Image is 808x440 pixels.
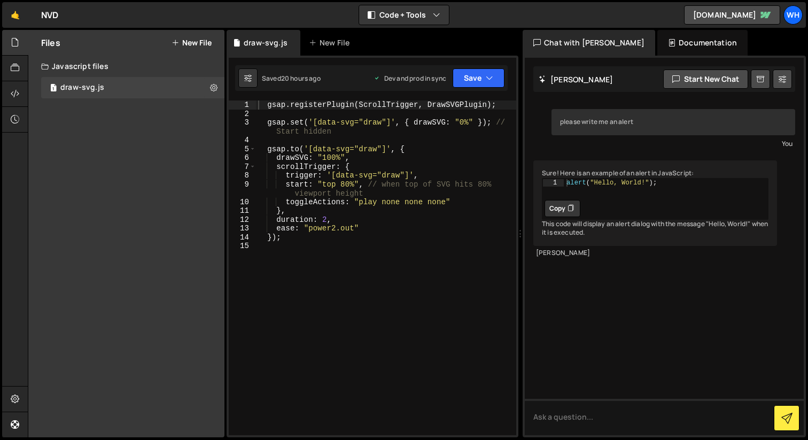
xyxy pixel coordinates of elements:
button: New File [172,38,212,47]
button: Save [453,68,504,88]
div: please write me an alert [551,109,795,135]
a: Wh [783,5,803,25]
div: 2 [229,110,256,119]
button: Start new chat [663,70,748,89]
div: Chat with [PERSON_NAME] [523,30,655,56]
div: 10 [229,198,256,207]
a: [DOMAIN_NAME] [684,5,780,25]
div: 14 [229,233,256,242]
div: 11 [229,206,256,215]
div: 13 [229,224,256,233]
div: Saved [262,74,321,83]
div: Dev and prod in sync [374,74,446,83]
div: New File [309,37,354,48]
div: Sure! Here is an example of an alert in JavaScript: This code will display an alert dialog with t... [533,160,777,246]
div: 3 [229,118,256,136]
div: 1 [229,101,256,110]
div: 12 [229,215,256,225]
div: draw-svg.js [244,37,288,48]
div: 1 [543,179,564,187]
div: draw-svg.js [60,83,104,92]
div: Documentation [657,30,748,56]
span: 1 [50,84,57,93]
div: 15719/47215.js [41,77,224,98]
div: 9 [229,180,256,198]
div: You [554,138,793,149]
div: 20 hours ago [281,74,321,83]
div: 8 [229,171,256,180]
div: 6 [229,153,256,163]
a: 🤙 [2,2,28,28]
div: 5 [229,145,256,154]
div: Javascript files [28,56,224,77]
h2: Files [41,37,60,49]
div: 7 [229,163,256,172]
div: 15 [229,242,256,251]
button: Code + Tools [359,5,449,25]
div: 4 [229,136,256,145]
div: NVD [41,9,58,21]
div: [PERSON_NAME] [536,249,774,258]
button: Copy [545,200,580,217]
h2: [PERSON_NAME] [539,74,613,84]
